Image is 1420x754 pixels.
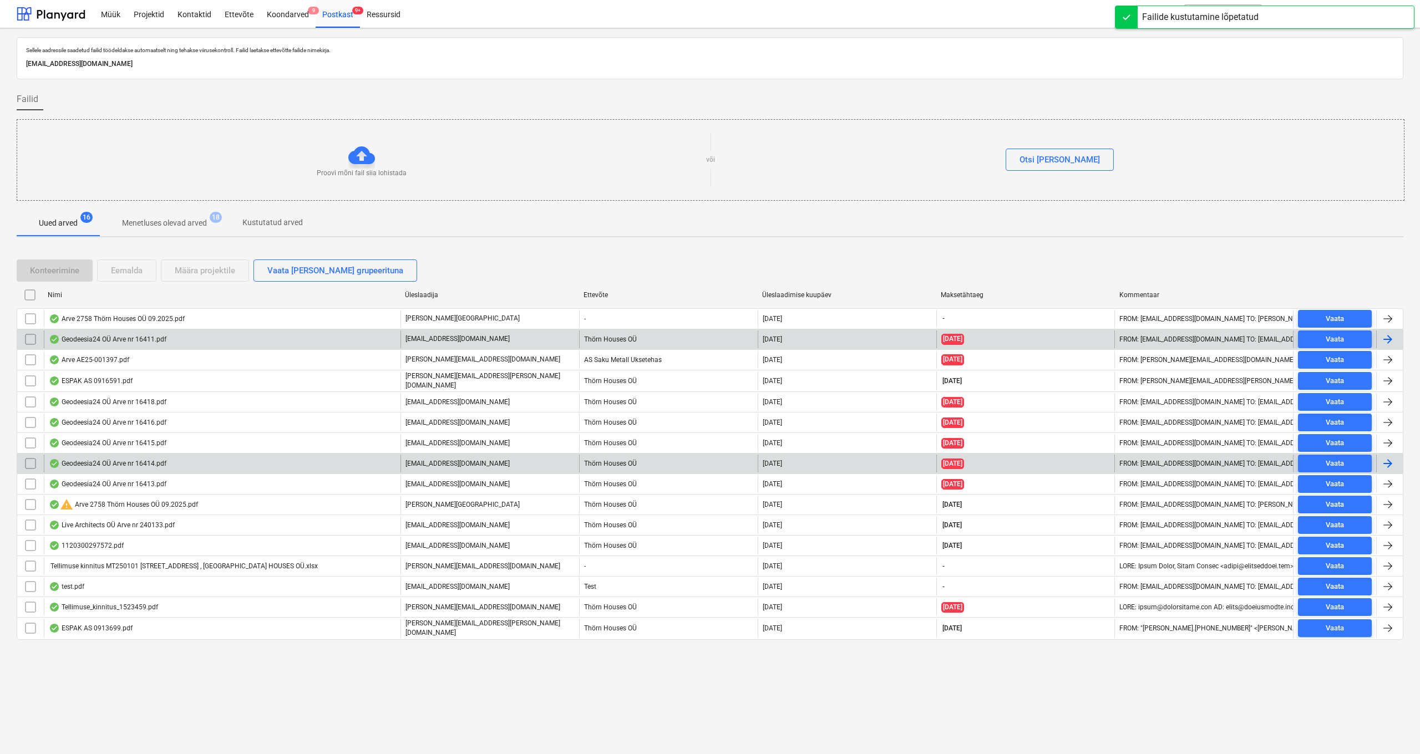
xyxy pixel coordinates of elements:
[49,498,198,511] div: Arve 2758 Thörn Houses OÜ 09.2025.pdf
[49,439,166,447] div: Geodeesia24 OÜ Arve nr 16415.pdf
[763,501,782,508] div: [DATE]
[941,458,964,469] span: [DATE]
[267,263,403,278] div: Vaata [PERSON_NAME] grupeerituna
[26,58,1394,70] p: [EMAIL_ADDRESS][DOMAIN_NAME]
[405,418,510,427] p: [EMAIL_ADDRESS][DOMAIN_NAME]
[210,212,222,223] span: 18
[352,7,363,14] span: 9+
[941,500,963,510] span: [DATE]
[49,418,60,427] div: Andmed failist loetud
[49,355,60,364] div: Andmed failist loetud
[1298,455,1372,472] button: Vaata
[405,480,510,489] p: [EMAIL_ADDRESS][DOMAIN_NAME]
[405,334,510,344] p: [EMAIL_ADDRESS][DOMAIN_NAME]
[1142,11,1259,24] div: Failide kustutamine lõpetatud
[1326,498,1344,511] div: Vaata
[763,562,782,570] div: [DATE]
[941,562,946,571] span: -
[49,480,60,488] div: Andmed failist loetud
[49,376,133,385] div: ESPAK AS 0916591.pdf
[49,314,185,323] div: Arve 2758 Thörn Houses OÜ 09.2025.pdf
[405,619,575,638] p: [PERSON_NAME][EMAIL_ADDRESS][PERSON_NAME][DOMAIN_NAME]
[405,582,510,592] p: [EMAIL_ADDRESS][DOMAIN_NAME]
[405,314,520,323] p: [PERSON_NAME][GEOGRAPHIC_DATA]
[579,516,758,534] div: Thörn Houses OÜ
[941,397,964,407] span: [DATE]
[763,521,782,529] div: [DATE]
[763,603,782,611] div: [DATE]
[49,582,84,591] div: test.pdf
[405,371,575,390] p: [PERSON_NAME][EMAIL_ADDRESS][PERSON_NAME][DOMAIN_NAME]
[49,624,133,633] div: ESPAK AS 0913699.pdf
[1326,416,1344,429] div: Vaata
[763,542,782,549] div: [DATE]
[49,541,60,550] div: Andmed failist loetud
[1298,516,1372,534] button: Vaata
[579,434,758,452] div: Thörn Houses OÜ
[763,315,782,323] div: [DATE]
[1326,396,1344,409] div: Vaata
[1298,393,1372,411] button: Vaata
[579,557,758,575] div: -
[1326,519,1344,532] div: Vaata
[941,354,964,365] span: [DATE]
[122,217,207,229] p: Menetluses olevad arved
[17,93,38,106] span: Failid
[941,438,964,449] span: [DATE]
[1298,310,1372,328] button: Vaata
[941,479,964,490] span: [DATE]
[579,619,758,638] div: Thörn Houses OÜ
[763,439,782,447] div: [DATE]
[405,603,560,612] p: [PERSON_NAME][EMAIL_ADDRESS][DOMAIN_NAME]
[1326,539,1344,552] div: Vaata
[405,355,560,364] p: [PERSON_NAME][EMAIL_ADDRESS][DOMAIN_NAME]
[49,459,60,468] div: Andmed failist loetud
[405,291,575,299] div: Üleslaadija
[1119,291,1289,299] div: Kommentaar
[941,314,946,323] span: -
[405,500,520,510] p: [PERSON_NAME][GEOGRAPHIC_DATA]
[579,537,758,554] div: Thörn Houses OÜ
[49,314,60,323] div: Andmed failist loetud
[49,624,60,633] div: Andmed failist loetud
[60,498,73,511] span: warning
[1326,437,1344,450] div: Vaata
[763,419,782,426] div: [DATE]
[579,310,758,328] div: -
[39,217,78,229] p: Uued arved
[405,439,510,448] p: [EMAIL_ADDRESS][DOMAIN_NAME]
[1006,149,1114,171] button: Otsi [PERSON_NAME]
[941,582,946,592] span: -
[941,291,1110,299] div: Maksetähtaeg
[49,398,60,406] div: Andmed failist loetud
[579,598,758,616] div: Thörn Houses OÜ
[1326,580,1344,593] div: Vaata
[317,169,407,178] p: Proovi mõni fail siia lohistada
[1298,414,1372,431] button: Vaata
[1326,622,1344,635] div: Vaata
[49,398,166,406] div: Geodeesia24 OÜ Arve nr 16418.pdf
[1298,475,1372,493] button: Vaata
[49,521,60,529] div: Andmed failist loetud
[1020,152,1100,167] div: Otsi [PERSON_NAME]
[1298,351,1372,369] button: Vaata
[49,355,129,364] div: Arve AE25-001397.pdf
[763,480,782,488] div: [DATE]
[308,7,319,14] span: 9
[584,291,753,299] div: Ettevõte
[405,398,510,407] p: [EMAIL_ADDRESS][DOMAIN_NAME]
[49,459,166,468] div: Geodeesia24 OÜ Arve nr 16414.pdf
[49,562,318,570] div: Tellimuse kinnitus MT250101 [STREET_ADDRESS] , [GEOGRAPHIC_DATA] HOUSES OÜ.xlsx
[49,541,124,550] div: 1120300297572.pdf
[941,541,963,551] span: [DATE]
[941,624,963,633] span: [DATE]
[48,291,396,299] div: Nimi
[1298,619,1372,637] button: Vaata
[49,376,60,385] div: Andmed failist loetud
[763,624,782,632] div: [DATE]
[49,603,158,612] div: Tellimuse_kinnitus_1523459.pdf
[49,582,60,591] div: Andmed failist loetud
[941,376,963,386] span: [DATE]
[941,417,964,428] span: [DATE]
[17,119,1404,201] div: Proovi mõni fail siia lohistadavõiOtsi [PERSON_NAME]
